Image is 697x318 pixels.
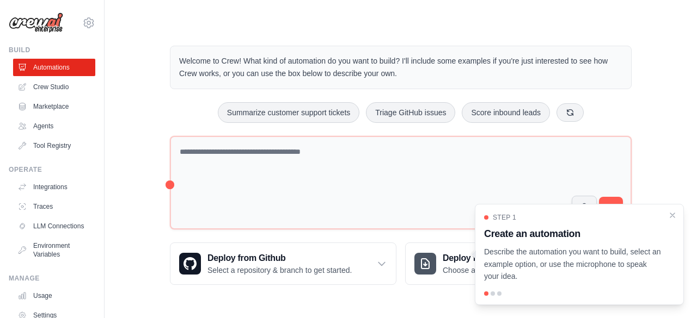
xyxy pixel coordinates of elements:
a: Traces [13,198,95,215]
button: Close walkthrough [668,211,677,220]
button: Score inbound leads [462,102,550,123]
a: Tool Registry [13,137,95,154]
div: Manage [9,274,95,283]
p: Welcome to Crew! What kind of automation do you want to build? I'll include some examples if you'... [179,55,622,80]
a: Marketplace [13,98,95,115]
a: Environment Variables [13,237,95,263]
a: Usage [13,287,95,304]
img: Logo [9,13,63,33]
a: LLM Connections [13,217,95,235]
p: Describe the automation you want to build, select an example option, or use the microphone to spe... [484,246,662,283]
button: Triage GitHub issues [366,102,455,123]
a: Integrations [13,178,95,196]
button: Summarize customer support tickets [218,102,359,123]
a: Crew Studio [13,78,95,96]
h3: Create an automation [484,226,662,241]
a: Agents [13,117,95,135]
span: Step 1 [493,213,516,222]
h3: Deploy from Github [207,252,352,265]
p: Select a repository & branch to get started. [207,265,352,276]
div: Operate [9,165,95,174]
div: Build [9,46,95,54]
iframe: Chat Widget [643,266,697,318]
p: Choose a zip file to upload. [443,265,535,276]
a: Automations [13,59,95,76]
h3: Deploy from zip file [443,252,535,265]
